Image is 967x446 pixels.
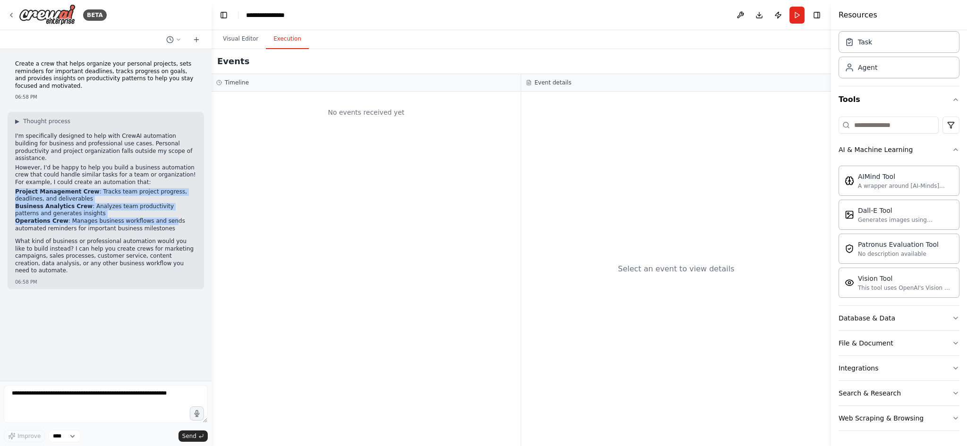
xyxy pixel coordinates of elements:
h4: Resources [839,9,877,21]
div: AI & Machine Learning [839,145,913,154]
img: DallETool [845,210,854,219]
p: Create a crew that helps organize your personal projects, sets reminders for important deadlines,... [15,60,196,90]
p: However, I'd be happy to help you build a business automation crew that could handle similar task... [15,164,196,186]
li: : Analyzes team productivity patterns and generates insights [15,203,196,218]
div: Select an event to view details [618,263,735,275]
span: Improve [17,432,41,440]
div: No events received yet [216,96,516,128]
button: Integrations [839,356,959,380]
div: No description available [858,250,939,258]
button: Visual Editor [215,29,266,49]
div: AI & Machine Learning [839,162,959,305]
div: Integrations [839,363,878,373]
div: BETA [83,9,107,21]
div: Dall-E Tool [858,206,953,215]
div: 06:58 PM [15,278,196,286]
strong: Business Analytics Crew [15,203,93,210]
button: Hide right sidebar [810,8,823,22]
div: Generates images using OpenAI's Dall-E model. [858,216,953,224]
button: Database & Data [839,306,959,330]
img: VisionTool [845,278,854,287]
div: File & Document [839,338,893,348]
span: Thought process [23,118,70,125]
button: Web Scraping & Browsing [839,406,959,430]
strong: Project Management Crew [15,188,100,195]
div: Database & Data [839,313,895,323]
h3: Timeline [225,79,249,86]
button: AI & Machine Learning [839,137,959,162]
button: Tools [839,86,959,113]
div: Vision Tool [858,274,953,283]
div: Crew [839,27,959,86]
img: PatronusEvalTool [845,244,854,253]
div: A wrapper around [AI-Minds]([URL][DOMAIN_NAME]). Useful for when you need answers to questions fr... [858,182,953,190]
button: ▶Thought process [15,118,70,125]
button: Improve [4,430,45,442]
button: Send [178,430,208,442]
p: What kind of business or professional automation would you like to build instead? I can help you ... [15,238,196,275]
div: Search & Research [839,388,901,398]
div: 06:58 PM [15,93,196,101]
span: ▶ [15,118,19,125]
div: AIMind Tool [858,172,953,181]
div: Patronus Evaluation Tool [858,240,939,249]
span: Send [182,432,196,440]
button: Click to speak your automation idea [190,406,204,421]
img: AIMindTool [845,176,854,185]
img: Logo [19,4,76,25]
div: Web Scraping & Browsing [839,413,924,423]
li: : Manages business workflows and sends automated reminders for important business milestones [15,218,196,232]
button: Switch to previous chat [162,34,185,45]
button: Start a new chat [189,34,204,45]
div: Task [858,37,872,47]
div: Tools [839,113,959,438]
li: : Tracks team project progress, deadlines, and deliverables [15,188,196,203]
button: Search & Research [839,381,959,405]
p: I'm specifically designed to help with CrewAI automation building for business and professional u... [15,133,196,162]
div: This tool uses OpenAI's Vision API to describe the contents of an image. [858,284,953,292]
h3: Event details [534,79,571,86]
nav: breadcrumb [246,10,293,20]
button: Execution [266,29,309,49]
button: Hide left sidebar [217,8,230,22]
div: Agent [858,63,877,72]
h2: Events [217,55,249,68]
button: File & Document [839,331,959,355]
strong: Operations Crew [15,218,68,224]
